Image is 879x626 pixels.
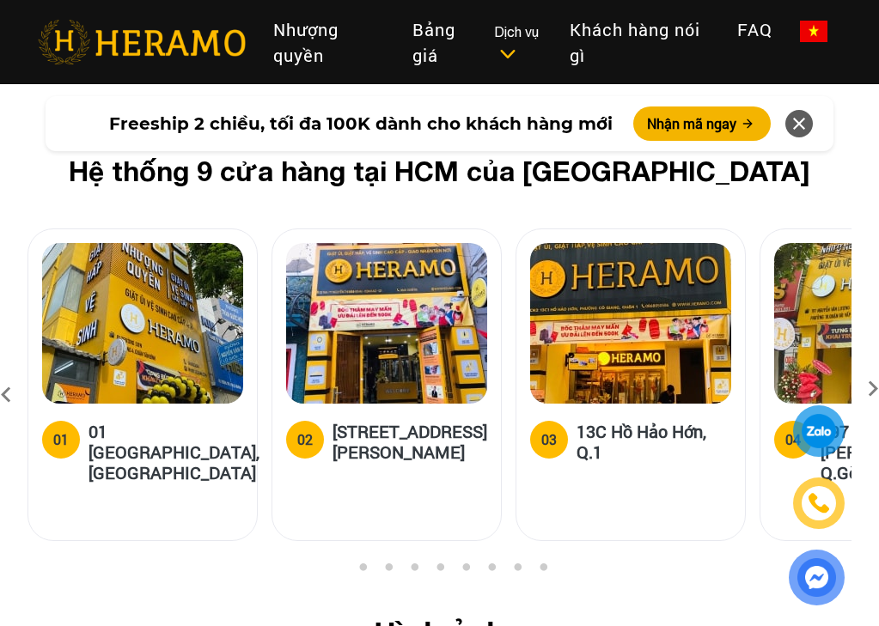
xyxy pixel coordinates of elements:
[328,562,345,580] button: 1
[297,429,313,450] div: 02
[259,9,399,75] a: Nhượng quyền
[109,111,613,137] span: Freeship 2 chiều, tối đa 100K dành cho khách hàng mới
[808,492,830,514] img: phone-icon
[380,562,397,580] button: 3
[633,106,771,141] button: Nhận mã ngay
[431,562,449,580] button: 5
[42,243,243,404] img: heramo-01-truong-son-quan-tan-binh
[800,21,827,42] img: vn-flag.png
[354,562,371,580] button: 2
[483,562,500,580] button: 7
[55,155,824,187] h2: Hệ thống 9 cửa hàng tại HCM của [GEOGRAPHIC_DATA]
[406,562,423,580] button: 4
[286,243,487,404] img: heramo-18a-71-nguyen-thi-minh-khai-quan-1
[534,562,552,580] button: 9
[457,562,474,580] button: 6
[399,9,493,75] a: Bảng giá
[577,421,731,462] h5: 13C Hồ Hảo Hớn, Q.1
[509,562,526,580] button: 8
[796,480,842,526] a: phone-icon
[333,421,487,462] h5: [STREET_ADDRESS][PERSON_NAME]
[89,421,259,483] h5: 01 [GEOGRAPHIC_DATA], [GEOGRAPHIC_DATA]
[723,9,786,49] a: FAQ
[494,21,557,63] div: Dịch vụ
[530,243,731,404] img: heramo-13c-ho-hao-hon-quan-1
[38,20,246,64] img: heramo-logo.png
[556,9,723,75] a: Khách hàng nói gì
[498,46,516,63] img: subToggleIcon
[53,429,69,450] div: 01
[541,429,557,450] div: 03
